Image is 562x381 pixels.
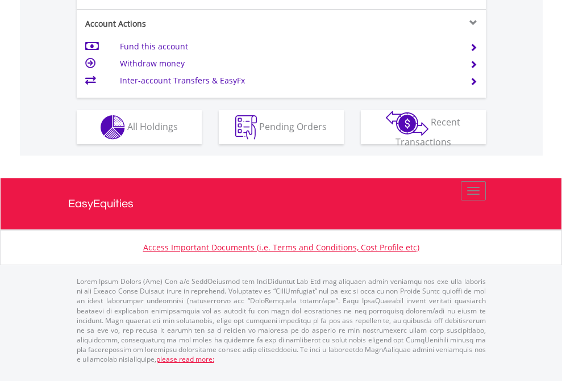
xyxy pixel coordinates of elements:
[120,55,456,72] td: Withdraw money
[120,38,456,55] td: Fund this account
[120,72,456,89] td: Inter-account Transfers & EasyFx
[235,115,257,140] img: pending_instructions-wht.png
[259,120,327,132] span: Pending Orders
[127,120,178,132] span: All Holdings
[77,277,486,364] p: Lorem Ipsum Dolors (Ame) Con a/e SeddOeiusmod tem InciDiduntut Lab Etd mag aliquaen admin veniamq...
[77,110,202,144] button: All Holdings
[219,110,344,144] button: Pending Orders
[101,115,125,140] img: holdings-wht.png
[68,178,494,229] a: EasyEquities
[361,110,486,144] button: Recent Transactions
[156,354,214,364] a: please read more:
[77,18,281,30] div: Account Actions
[386,111,428,136] img: transactions-zar-wht.png
[143,242,419,253] a: Access Important Documents (i.e. Terms and Conditions, Cost Profile etc)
